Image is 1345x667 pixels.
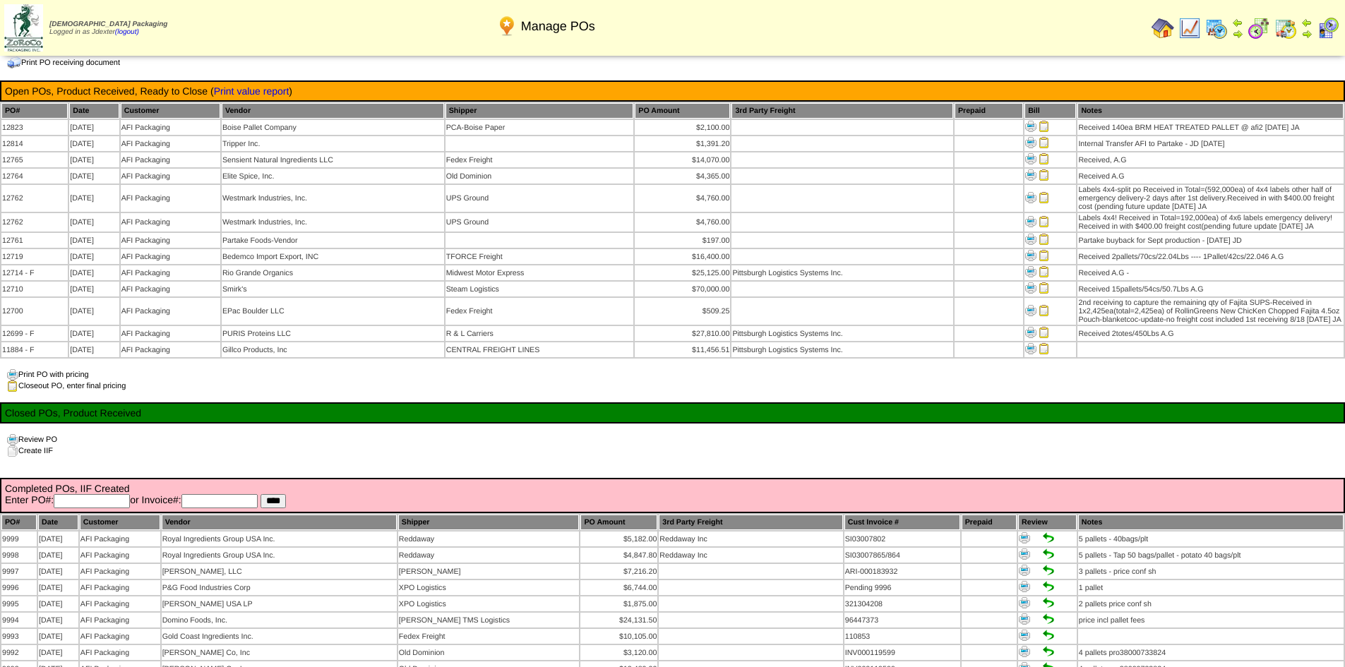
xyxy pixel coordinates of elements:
[731,326,953,341] td: Pittsburgh Logistics Systems Inc.
[1,629,37,644] td: 9993
[398,531,580,546] td: Reddaway
[446,249,634,264] td: TFORCE Freight
[1077,136,1344,151] td: Internal Transfer AFI to Partake - JD [DATE]
[1019,613,1030,625] img: Print
[1077,233,1344,248] td: Partake buyback for Sept production - [DATE] JD
[4,4,43,52] img: zoroco-logo-small.webp
[581,632,657,641] div: $10,105.00
[1077,282,1344,296] td: Received 15pallets/54cs/50.7Lbs A.G
[222,298,444,325] td: EPac Boulder LLC
[635,124,729,132] div: $2,100.00
[1039,327,1050,338] img: Close PO
[635,285,729,294] div: $70,000.00
[1077,298,1344,325] td: 2nd receiving to capture the remaining qty of Fajita SUPS-Received in 1x2,425ea(total=2,425ea) of...
[398,564,580,579] td: [PERSON_NAME]
[222,136,444,151] td: Tripper Inc.
[844,613,960,627] td: 96447373
[446,185,634,212] td: UPS Ground
[121,185,220,212] td: AFI Packaging
[121,298,220,325] td: AFI Packaging
[635,307,729,316] div: $509.25
[69,185,119,212] td: [DATE]
[1078,645,1344,660] td: 4 pallets pro38000733824
[1024,103,1076,119] th: Bill
[222,120,444,135] td: Boise Pallet Company
[635,103,730,119] th: PO Amount
[581,600,657,608] div: $1,875.00
[1077,185,1344,212] td: Labels 4x4-split po Received in Total=(592,000ea) of 4x4 labels other half of emergency delivery-...
[1039,250,1050,261] img: Close PO
[659,531,842,546] td: Reddaway Inc
[1,580,37,595] td: 9996
[1,645,37,660] td: 9992
[80,564,160,579] td: AFI Packaging
[1019,532,1030,543] img: Print
[398,580,580,595] td: XPO Logistics
[7,56,21,70] img: truck.png
[731,265,953,280] td: Pittsburgh Logistics Systems Inc.
[398,548,580,563] td: Reddaway
[162,548,397,563] td: Royal Ingredients Group USA Inc.
[1274,17,1297,40] img: calendarinout.gif
[1043,532,1054,543] img: Set to Handled
[398,613,580,627] td: [PERSON_NAME] TMS Logistics
[635,269,729,277] div: $25,125.00
[1043,548,1054,560] img: Set to Handled
[731,342,953,357] td: Pittsburgh Logistics Systems Inc.
[635,140,729,148] div: $1,391.20
[80,596,160,611] td: AFI Packaging
[1078,580,1344,595] td: 1 pallet
[121,249,220,264] td: AFI Packaging
[162,515,397,530] th: Vendor
[4,482,1341,509] td: Completed POs, IIF Created
[446,265,634,280] td: Midwest Motor Express
[1025,153,1036,164] img: Print
[635,194,729,203] div: $4,760.00
[446,152,634,167] td: Fedex Freight
[69,152,119,167] td: [DATE]
[162,564,397,579] td: [PERSON_NAME], LLC
[49,20,167,36] span: Logged in as Jdexter
[1232,28,1243,40] img: arrowright.gif
[121,233,220,248] td: AFI Packaging
[635,330,729,338] div: $27,810.00
[38,629,78,644] td: [DATE]
[1077,169,1344,184] td: Received A.G
[162,645,397,660] td: [PERSON_NAME] Co, Inc
[69,326,119,341] td: [DATE]
[496,15,518,37] img: po.png
[1,515,37,530] th: PO#
[80,629,160,644] td: AFI Packaging
[1039,153,1050,164] img: Close PO
[1025,234,1036,245] img: Print
[1043,613,1054,625] img: Set to Handled
[162,580,397,595] td: P&G Food Industries Corp
[398,645,580,660] td: Old Dominion
[581,535,657,543] div: $5,182.00
[731,103,953,119] th: 3rd Party Freight
[1043,646,1054,657] img: Set to Handled
[1039,305,1050,316] img: Close PO
[844,629,960,644] td: 110853
[1,249,68,264] td: 12719
[635,172,729,181] div: $4,365.00
[1025,121,1036,132] img: Print
[1039,216,1050,227] img: Close PO
[1078,531,1344,546] td: 5 pallets - 40bags/plt
[1019,565,1030,576] img: Print
[844,515,960,530] th: Cust Invoice #
[7,434,18,445] img: print.gif
[1,265,68,280] td: 12714 - F
[69,249,119,264] td: [DATE]
[1039,234,1050,245] img: Close PO
[1077,326,1344,341] td: Received 2totes/450Lbs A.G
[844,548,960,563] td: SI03007865/864
[38,580,78,595] td: [DATE]
[80,613,160,627] td: AFI Packaging
[5,494,1340,508] form: Enter PO#: or Invoice#:
[1025,250,1036,261] img: Print
[121,213,220,232] td: AFI Packaging
[1019,646,1030,657] img: Print
[635,218,729,227] div: $4,760.00
[581,649,657,657] div: $3,120.00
